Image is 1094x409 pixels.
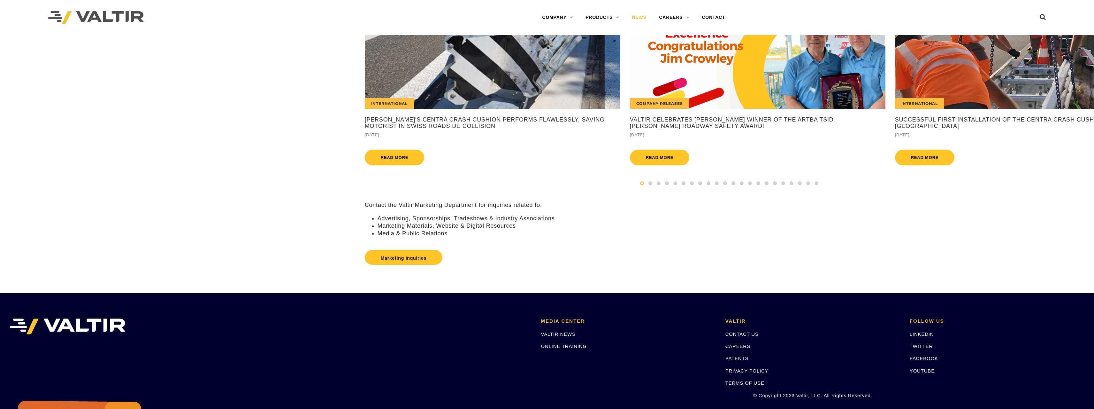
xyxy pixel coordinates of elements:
[365,117,620,130] a: [PERSON_NAME]'s CENTRA Crash Cushion Performs Flawlessly, Saving Motorist in Swiss Roadside Colli...
[365,35,620,109] a: International
[910,319,1084,324] h2: FOLLOW US
[910,368,935,374] a: YOUTUBE
[10,319,126,334] img: VALTIR
[378,222,1094,230] li: Marketing Materials, Website & Digital Resources
[725,331,759,337] a: CONTACT US
[630,131,885,138] div: [DATE]
[630,150,690,165] a: Read more
[653,11,695,24] a: CAREERS
[365,98,414,109] div: International
[630,98,689,109] div: Company Releases
[365,150,425,165] a: Read more
[695,11,731,24] a: CONTACT
[725,380,764,386] a: TERMS OF USE
[725,368,769,374] a: PRIVACY POLICY
[910,356,938,361] a: FACEBOOK
[378,230,1094,237] li: Media & Public Relations
[536,11,579,24] a: COMPANY
[541,331,576,337] a: VALTIR NEWS
[895,150,955,165] a: Read more
[725,319,900,324] h2: VALTIR
[541,319,716,324] h2: MEDIA CENTER
[378,215,1094,222] li: Advertising, Sponsorships, Tradeshows & Industry Associations
[895,98,944,109] div: International
[579,11,625,24] a: PRODUCTS
[725,343,750,349] a: CAREERS
[630,35,885,109] a: Company Releases
[541,343,587,349] a: ONLINE TRAINING
[725,356,749,361] a: PATENTS
[910,331,934,337] a: LINKEDIN
[365,250,443,265] a: Marketing Inquiries
[725,392,900,399] p: © Copyright 2023 Valtir, LLC. All Rights Reserved.
[910,343,933,349] a: TWITTER
[48,11,144,24] img: Valtir
[630,117,885,130] a: Valtir Celebrates [PERSON_NAME] Winner of the ARTBA TSID [PERSON_NAME] Roadway Safety Award!
[365,201,1094,209] p: Contact the Valtir Marketing Department for inquiries related to:
[625,11,653,24] a: NEWS
[365,131,620,138] div: [DATE]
